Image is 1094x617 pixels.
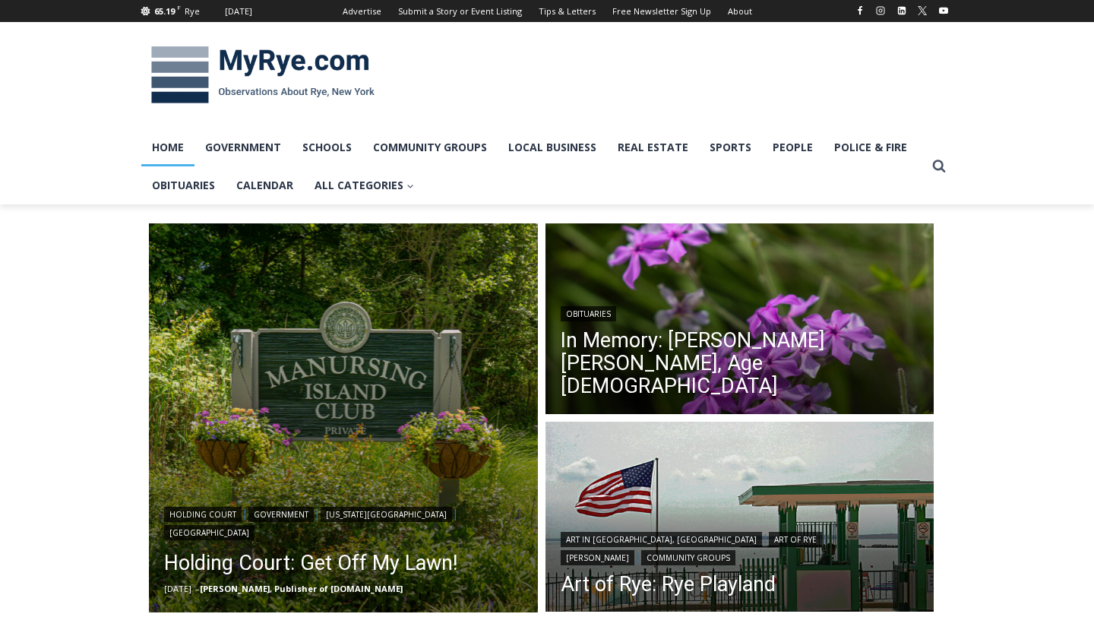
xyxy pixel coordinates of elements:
[362,128,498,166] a: Community Groups
[561,329,919,397] a: In Memory: [PERSON_NAME] [PERSON_NAME], Age [DEMOGRAPHIC_DATA]
[248,507,314,522] a: Government
[225,5,252,18] div: [DATE]
[164,525,255,540] a: [GEOGRAPHIC_DATA]
[498,128,607,166] a: Local Business
[185,5,200,18] div: Rye
[200,583,403,594] a: [PERSON_NAME], Publisher of [DOMAIN_NAME]
[641,550,735,565] a: Community Groups
[164,583,191,594] time: [DATE]
[141,36,384,115] img: MyRye.com
[545,422,934,616] a: Read More Art of Rye: Rye Playland
[545,223,934,418] img: (PHOTO: Kim Eierman of EcoBeneficial designed and oversaw the installation of native plant beds f...
[561,532,762,547] a: Art in [GEOGRAPHIC_DATA], [GEOGRAPHIC_DATA]
[315,177,414,194] span: All Categories
[164,507,242,522] a: Holding Court
[561,550,634,565] a: [PERSON_NAME]
[934,2,953,20] a: YouTube
[321,507,452,522] a: [US_STATE][GEOGRAPHIC_DATA]
[164,548,523,578] a: Holding Court: Get Off My Lawn!
[545,422,934,616] img: (PHOTO: Rye Playland. Entrance onto Playland Beach at the Boardwalk. By JoAnn Cancro.)
[177,3,181,11] span: F
[893,2,911,20] a: Linkedin
[699,128,762,166] a: Sports
[141,128,925,205] nav: Primary Navigation
[824,128,918,166] a: Police & Fire
[871,2,890,20] a: Instagram
[561,529,919,565] div: | | |
[141,166,226,204] a: Obituaries
[149,223,538,612] img: (PHOTO: Manursing Island Club in Rye. File photo, 2024. Credit: Justin Gray.)
[925,153,953,180] button: View Search Form
[913,2,931,20] a: X
[545,223,934,418] a: Read More In Memory: Barbara Porter Schofield, Age 90
[851,2,869,20] a: Facebook
[226,166,304,204] a: Calendar
[561,306,616,321] a: Obituaries
[304,166,425,204] a: All Categories
[762,128,824,166] a: People
[195,583,200,594] span: –
[607,128,699,166] a: Real Estate
[164,504,523,540] div: | | |
[194,128,292,166] a: Government
[769,532,822,547] a: Art of Rye
[149,223,538,612] a: Read More Holding Court: Get Off My Lawn!
[292,128,362,166] a: Schools
[561,573,919,596] a: Art of Rye: Rye Playland
[154,5,175,17] span: 65.19
[141,128,194,166] a: Home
